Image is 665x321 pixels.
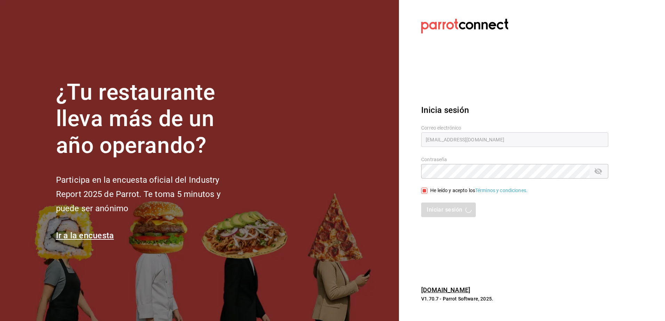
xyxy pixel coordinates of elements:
div: He leído y acepto los [430,187,528,194]
a: Ir a la encuesta [56,231,114,240]
p: V1.70.7 - Parrot Software, 2025. [421,295,608,302]
label: Contraseña [421,157,608,162]
label: Correo electrónico [421,125,608,130]
h3: Inicia sesión [421,104,608,116]
a: [DOMAIN_NAME] [421,286,470,294]
a: Términos y condiciones. [475,188,528,193]
h2: Participa en la encuesta oficial del Industry Report 2025 de Parrot. Te toma 5 minutos y puede se... [56,173,244,215]
h1: ¿Tu restaurante lleva más de un año operando? [56,79,244,159]
input: Ingresa tu correo electrónico [421,132,608,147]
